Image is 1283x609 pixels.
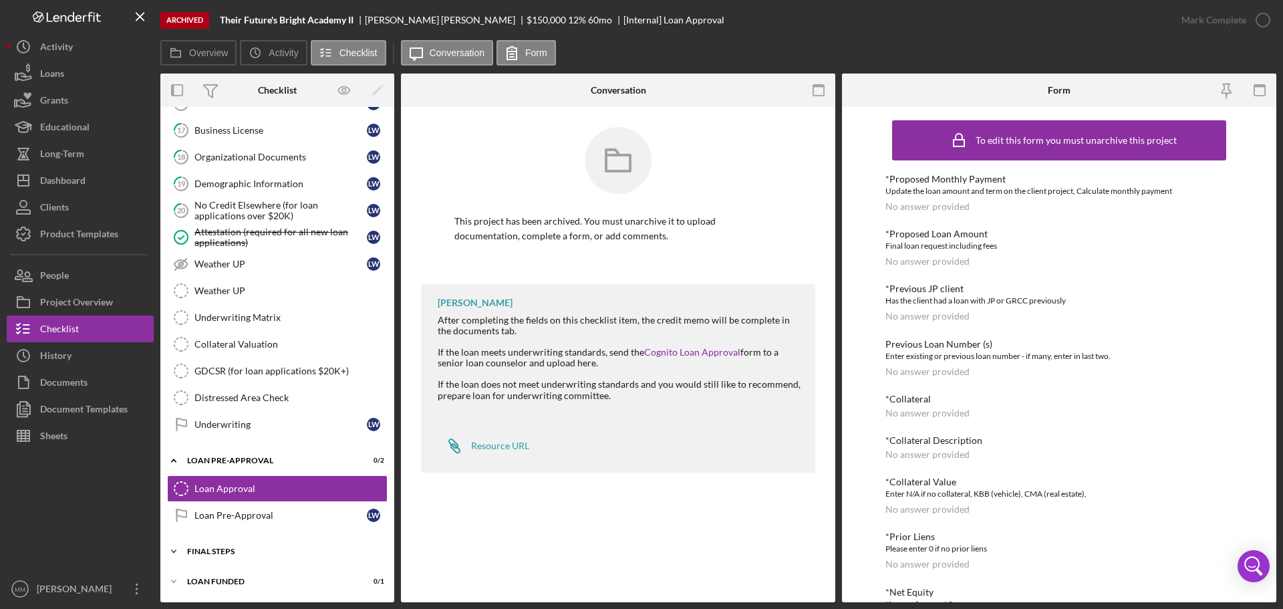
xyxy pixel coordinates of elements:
[194,339,387,350] div: Collateral Valuation
[167,170,388,197] a: 19Demographic InformationLW
[167,224,388,251] a: Attestation (required for all new loan applications)LW
[167,331,388,358] a: Collateral Valuation
[7,316,154,342] button: Checklist
[430,47,485,58] label: Conversation
[885,487,1233,501] div: Enter N/A if no collateral, KBB (vehicle), CMA (real estate),
[885,311,970,322] div: No answer provided
[194,392,387,403] div: Distressed Area Check
[40,396,128,426] div: Document Templates
[885,435,1233,446] div: *Collateral Description
[177,99,186,108] tspan: 16
[367,257,380,271] div: L W
[7,262,154,289] button: People
[976,135,1177,146] div: To edit this form you must unarchive this project
[1048,85,1071,96] div: Form
[40,316,79,346] div: Checklist
[7,422,154,449] a: Sheets
[527,14,566,25] span: $150,000
[365,15,527,25] div: [PERSON_NAME] [PERSON_NAME]
[401,40,494,66] button: Conversation
[885,339,1233,350] div: Previous Loan Number (s)
[1181,7,1246,33] div: Mark Complete
[187,578,351,586] div: LOAN FUNDED
[885,239,1233,253] div: Final loan request including fees
[623,15,724,25] div: [Internal] Loan Approval
[194,483,387,494] div: Loan Approval
[885,174,1233,185] div: *Proposed Monthly Payment
[40,221,118,251] div: Product Templates
[189,47,228,58] label: Overview
[885,256,970,267] div: No answer provided
[885,366,970,377] div: No answer provided
[40,342,72,372] div: History
[885,283,1233,294] div: *Previous JP client
[311,40,386,66] button: Checklist
[471,441,529,451] div: Resource URL
[194,419,367,430] div: Underwriting
[194,312,387,323] div: Underwriting Matrix
[7,140,154,167] button: Long-Term
[167,304,388,331] a: Underwriting Matrix
[644,346,740,358] a: Cognito Loan Approval
[167,117,388,144] a: 17Business LicenseLW
[438,433,529,459] a: Resource URL
[885,559,970,570] div: No answer provided
[194,152,367,162] div: Organizational Documents
[40,262,69,292] div: People
[885,185,1233,198] div: Update the loan amount and term on the client project, Calculate monthly payment
[885,394,1233,404] div: *Collateral
[7,221,154,247] button: Product Templates
[167,144,388,170] a: 18Organizational DocumentsLW
[194,259,367,269] div: Weather UP
[167,358,388,384] a: GDCSR (for loan applications $20K+)
[7,289,154,316] button: Project Overview
[7,576,154,602] button: MM[PERSON_NAME]
[885,531,1233,542] div: *Prior Liens
[167,251,388,277] a: Weather UPLW
[194,510,367,521] div: Loan Pre-Approval
[1168,7,1276,33] button: Mark Complete
[885,350,1233,363] div: Enter existing or previous loan number - if many, enter in last two.
[367,509,380,522] div: L W
[40,33,73,64] div: Activity
[177,179,186,188] tspan: 19
[220,15,353,25] b: Their Future's Bright Academy II
[885,294,1233,308] div: Has the client had a loan with JP or GRCC previously
[885,229,1233,239] div: *Proposed Loan Amount
[167,277,388,304] a: Weather UP
[167,502,388,529] a: Loan Pre-ApprovalLW
[160,12,209,29] div: Archived
[177,206,186,215] tspan: 20
[194,178,367,189] div: Demographic Information
[40,140,84,170] div: Long-Term
[588,15,612,25] div: 60 mo
[7,369,154,396] button: Documents
[885,201,970,212] div: No answer provided
[7,342,154,369] button: History
[160,40,237,66] button: Overview
[591,85,646,96] div: Conversation
[885,504,970,515] div: No answer provided
[360,457,384,465] div: 0 / 2
[177,126,186,134] tspan: 17
[33,576,120,606] div: [PERSON_NAME]
[7,87,154,114] button: Grants
[194,125,367,136] div: Business License
[194,285,387,296] div: Weather UP
[167,384,388,411] a: Distressed Area Check
[7,396,154,422] button: Document Templates
[454,214,782,244] p: This project has been archived. You must unarchive it to upload documentation, complete a form, o...
[885,449,970,460] div: No answer provided
[40,194,69,224] div: Clients
[7,33,154,60] button: Activity
[525,47,547,58] label: Form
[7,114,154,140] a: Educational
